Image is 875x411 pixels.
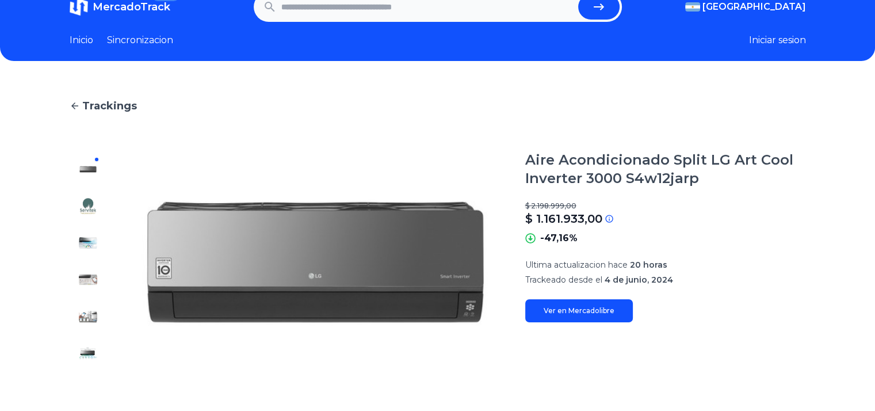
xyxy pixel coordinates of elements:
[107,33,173,47] a: Sincronizacion
[79,234,97,252] img: Aire Acondicionado Split LG Art Cool Inverter 3000 S4w12jarp
[525,260,628,270] span: Ultima actualizacion hace
[630,260,667,270] span: 20 horas
[525,275,602,285] span: Trackeado desde el
[70,33,93,47] a: Inicio
[82,98,137,114] span: Trackings
[525,201,806,211] p: $ 2.198.999,00
[79,160,97,178] img: Aire Acondicionado Split LG Art Cool Inverter 3000 S4w12jarp
[93,1,170,13] span: MercadoTrack
[79,307,97,326] img: Aire Acondicionado Split LG Art Cool Inverter 3000 S4w12jarp
[79,271,97,289] img: Aire Acondicionado Split LG Art Cool Inverter 3000 S4w12jarp
[79,197,97,215] img: Aire Acondicionado Split LG Art Cool Inverter 3000 S4w12jarp
[525,151,806,188] h1: Aire Acondicionado Split LG Art Cool Inverter 3000 S4w12jarp
[129,151,502,372] img: Aire Acondicionado Split LG Art Cool Inverter 3000 S4w12jarp
[749,33,806,47] button: Iniciar sesion
[685,2,700,12] img: Argentina
[540,231,578,245] p: -47,16%
[525,299,633,322] a: Ver en Mercadolibre
[525,211,602,227] p: $ 1.161.933,00
[70,98,806,114] a: Trackings
[605,275,673,285] span: 4 de junio, 2024
[79,344,97,363] img: Aire Acondicionado Split LG Art Cool Inverter 3000 S4w12jarp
